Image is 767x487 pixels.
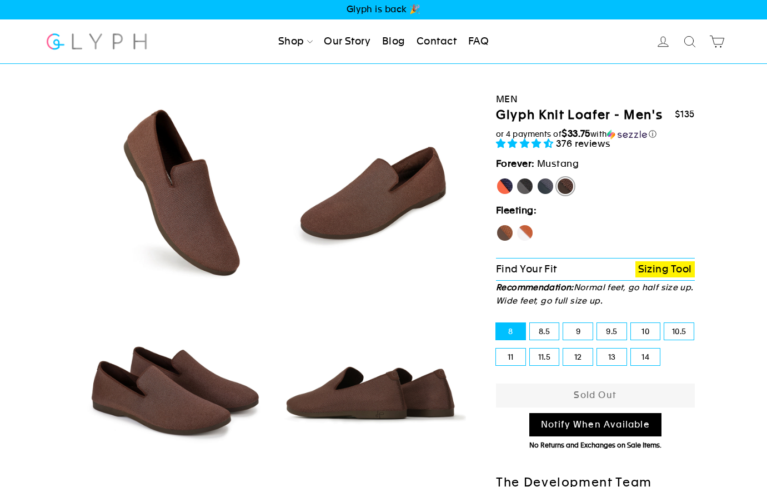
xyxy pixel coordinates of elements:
[516,224,534,242] label: Fox
[319,29,375,54] a: Our Story
[597,323,626,340] label: 9.5
[45,27,149,56] img: Glyph
[496,107,663,123] h1: Glyph Knit Loafer - Men's
[563,349,593,365] label: 12
[537,177,554,195] label: Rhino
[274,29,317,54] a: Shop
[496,263,557,275] span: Find Your Fit
[529,413,661,437] a: Notify When Available
[631,349,660,365] label: 14
[496,128,695,140] div: or 4 payments of$33.75withSezzle Click to learn more about Sezzle
[78,97,267,286] img: Mustang
[464,29,493,54] a: FAQ
[556,138,611,149] span: 376 reviews
[530,323,559,340] label: 8.5
[631,323,660,340] label: 10
[529,441,661,449] span: No Returns and Exchanges on Sale Items.
[78,296,267,486] img: Mustang
[496,349,525,365] label: 11
[496,224,514,242] label: Hawk
[496,323,525,340] label: 8
[664,323,694,340] label: 10.5
[574,390,616,400] span: Sold Out
[496,282,574,292] strong: Recommendation:
[562,128,590,139] span: $33.75
[496,138,556,149] span: 4.73 stars
[496,92,695,107] div: Men
[675,109,695,120] span: $135
[635,261,695,277] a: Sizing Tool
[277,97,466,286] img: Mustang
[516,177,534,195] label: Panther
[496,281,695,307] p: Normal feet, go half size up. Wide feet, go full size up.
[557,177,574,195] label: Mustang
[496,177,514,195] label: [PERSON_NAME]
[496,158,535,169] strong: Forever:
[496,205,537,216] strong: Fleeting:
[274,29,493,54] ul: Primary
[530,349,559,365] label: 11.5
[496,128,695,140] div: or 4 payments of with
[412,29,461,54] a: Contact
[537,158,579,169] span: Mustang
[277,296,466,486] img: Mustang
[563,323,593,340] label: 9
[597,349,626,365] label: 13
[378,29,410,54] a: Blog
[607,130,647,140] img: Sezzle
[496,384,695,408] button: Sold Out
